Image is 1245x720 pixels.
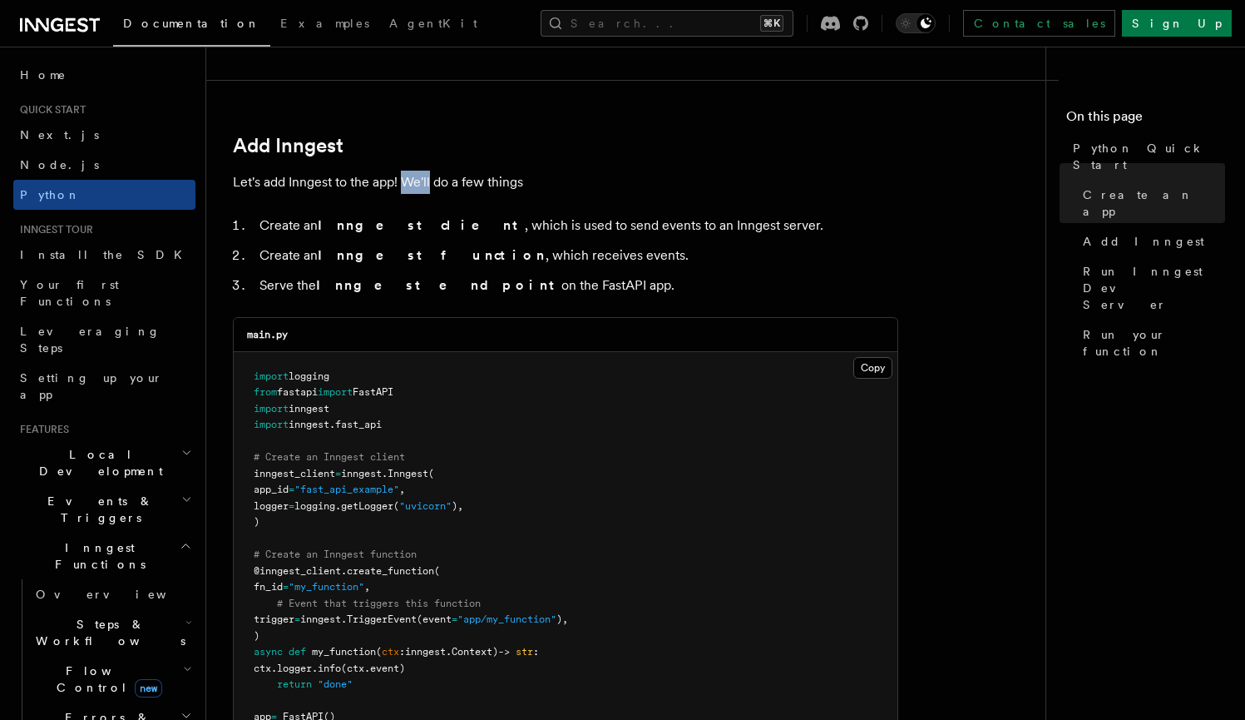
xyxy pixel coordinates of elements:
span: import [254,403,289,415]
span: Features [13,423,69,436]
span: : [533,646,539,658]
a: Add Inngest [233,134,343,157]
span: info [318,663,341,674]
button: Inngest Functions [13,533,195,579]
span: Inngest Functions [13,539,180,573]
button: Steps & Workflows [29,609,195,656]
span: logger [254,500,289,512]
span: ), [452,500,463,512]
span: . [382,468,388,479]
span: Create an app [1083,186,1225,220]
span: (event [417,613,452,625]
span: async [254,646,283,658]
span: ( [376,646,382,658]
a: Create an app [1076,180,1225,226]
code: main.py [247,329,288,340]
span: logger [277,663,312,674]
a: Next.js [13,120,195,150]
span: inngest_client [254,468,335,479]
span: Node.js [20,158,99,171]
span: from [254,386,277,398]
a: Run Inngest Dev Server [1076,256,1225,320]
span: Your first Functions [20,278,119,308]
span: # Event that triggers this function [277,598,481,609]
a: Node.js [13,150,195,180]
span: Flow Control [29,663,183,696]
span: inngest [341,468,382,479]
span: fn_id [254,581,283,593]
span: = [289,500,294,512]
a: Run your function [1076,320,1225,366]
button: Toggle dark mode [896,13,936,33]
a: Contact sales [963,10,1115,37]
span: # Create an Inngest function [254,549,417,560]
span: "my_function" [289,581,364,593]
a: Python [13,180,195,210]
span: Run Inngest Dev Server [1083,263,1225,313]
a: Python Quick Start [1066,133,1225,180]
a: AgentKit [379,5,487,45]
span: Python Quick Start [1073,140,1225,173]
span: import [318,386,353,398]
span: Local Development [13,446,181,479]
span: "fast_api_example" [294,484,399,495]
span: "app/my_function" [457,613,556,625]
li: Create an , which receives events. [254,244,898,267]
span: Home [20,67,67,83]
span: Documentation [123,17,260,30]
button: Local Development [13,439,195,486]
a: Examples [270,5,379,45]
span: inngest [289,403,329,415]
span: = [294,613,300,625]
a: Your first Functions [13,270,195,316]
span: Add Inngest [1083,233,1204,250]
span: def [289,646,306,658]
span: (ctx.event) [341,663,405,674]
span: = [335,468,341,479]
button: Copy [853,357,892,379]
span: . [329,419,335,430]
span: logging. [294,500,341,512]
strong: Inngest client [318,217,525,233]
span: . [312,663,318,674]
span: : [399,646,405,658]
span: Setting up your app [20,371,163,401]
span: import [254,419,289,430]
span: Install the SDK [20,248,192,261]
span: ) [254,630,259,642]
span: my_function [312,646,376,658]
span: Context) [452,646,498,658]
span: = [283,581,289,593]
span: ctx [382,646,399,658]
span: Inngest tour [13,223,93,236]
strong: Inngest function [318,247,546,263]
span: Steps & Workflows [29,616,185,649]
a: Documentation [113,5,270,47]
span: Inngest [388,468,428,479]
a: Install the SDK [13,240,195,270]
span: ) [254,516,259,528]
span: , [364,581,370,593]
span: @inngest_client [254,565,341,577]
span: Next.js [20,128,99,142]
span: Leveraging Steps [20,325,161,355]
span: AgentKit [389,17,477,30]
span: inngest. [300,613,347,625]
span: -> [498,646,510,658]
span: str [516,646,533,658]
span: new [135,679,162,698]
span: ( [393,500,399,512]
span: "done" [318,678,353,690]
span: fast_api [335,419,382,430]
span: getLogger [341,500,393,512]
span: fastapi [277,386,318,398]
li: Serve the on the FastAPI app. [254,274,898,297]
span: . [271,663,277,674]
span: ( [428,468,434,479]
a: Home [13,60,195,90]
button: Search...⌘K [541,10,793,37]
button: Flow Controlnew [29,656,195,703]
strong: Inngest endpoint [316,277,561,293]
span: Python [20,188,81,201]
span: create_function [347,565,434,577]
